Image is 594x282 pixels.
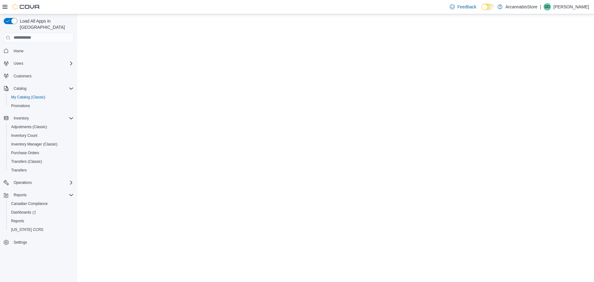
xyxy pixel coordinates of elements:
[9,123,74,131] span: Adjustments (Classic)
[11,85,29,92] button: Catalog
[6,199,76,208] button: Canadian Compliance
[11,85,74,92] span: Catalog
[6,225,76,234] button: [US_STATE] CCRS
[544,3,551,11] div: Donal Daly
[11,103,30,108] span: Promotions
[12,4,40,10] img: Cova
[9,217,74,225] span: Reports
[6,149,76,157] button: Purchase Orders
[11,227,43,232] span: [US_STATE] CCRS
[9,149,74,157] span: Purchase Orders
[11,179,74,186] span: Operations
[506,3,538,11] p: ArcannabisStore
[11,72,74,80] span: Customers
[9,141,60,148] a: Inventory Manager (Classic)
[11,150,39,155] span: Purchase Orders
[11,239,29,246] a: Settings
[17,18,74,30] span: Load All Apps in [GEOGRAPHIC_DATA]
[9,200,74,207] span: Canadian Compliance
[9,93,74,101] span: My Catalog (Classic)
[11,201,48,206] span: Canadian Compliance
[11,191,74,199] span: Reports
[6,157,76,166] button: Transfers (Classic)
[14,61,23,66] span: Users
[11,72,34,80] a: Customers
[1,84,76,93] button: Catalog
[11,168,27,173] span: Transfers
[11,238,74,246] span: Settings
[11,219,24,223] span: Reports
[9,158,45,165] a: Transfers (Classic)
[9,200,50,207] a: Canadian Compliance
[9,102,74,110] span: Promotions
[1,238,76,247] button: Settings
[1,114,76,123] button: Inventory
[9,209,38,216] a: Dashboards
[14,240,27,245] span: Settings
[11,210,36,215] span: Dashboards
[6,208,76,217] a: Dashboards
[11,47,26,55] a: Home
[11,60,26,67] button: Users
[1,191,76,199] button: Reports
[11,47,74,55] span: Home
[11,95,45,100] span: My Catalog (Classic)
[553,3,589,11] p: [PERSON_NAME]
[540,3,541,11] p: |
[9,167,74,174] span: Transfers
[11,142,58,147] span: Inventory Manager (Classic)
[6,131,76,140] button: Inventory Count
[481,4,494,10] input: Dark Mode
[9,132,74,139] span: Inventory Count
[14,180,32,185] span: Operations
[11,179,34,186] button: Operations
[14,193,27,197] span: Reports
[11,159,42,164] span: Transfers (Classic)
[6,140,76,149] button: Inventory Manager (Classic)
[6,217,76,225] button: Reports
[6,166,76,175] button: Transfers
[9,141,74,148] span: Inventory Manager (Classic)
[9,158,74,165] span: Transfers (Classic)
[447,1,479,13] a: Feedback
[11,115,31,122] button: Inventory
[14,86,26,91] span: Catalog
[544,3,550,11] span: DD
[14,49,24,54] span: Home
[1,72,76,80] button: Customers
[9,149,42,157] a: Purchase Orders
[11,60,74,67] span: Users
[9,123,49,131] a: Adjustments (Classic)
[6,93,76,102] button: My Catalog (Classic)
[14,74,32,79] span: Customers
[6,102,76,110] button: Promotions
[9,102,32,110] a: Promotions
[1,46,76,55] button: Home
[14,116,29,121] span: Inventory
[11,191,29,199] button: Reports
[1,59,76,68] button: Users
[9,226,74,233] span: Washington CCRS
[6,123,76,131] button: Adjustments (Classic)
[9,209,74,216] span: Dashboards
[11,115,74,122] span: Inventory
[457,4,476,10] span: Feedback
[11,124,47,129] span: Adjustments (Classic)
[9,226,46,233] a: [US_STATE] CCRS
[9,132,40,139] a: Inventory Count
[9,167,29,174] a: Transfers
[4,44,74,263] nav: Complex example
[11,133,37,138] span: Inventory Count
[9,217,27,225] a: Reports
[9,93,48,101] a: My Catalog (Classic)
[1,178,76,187] button: Operations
